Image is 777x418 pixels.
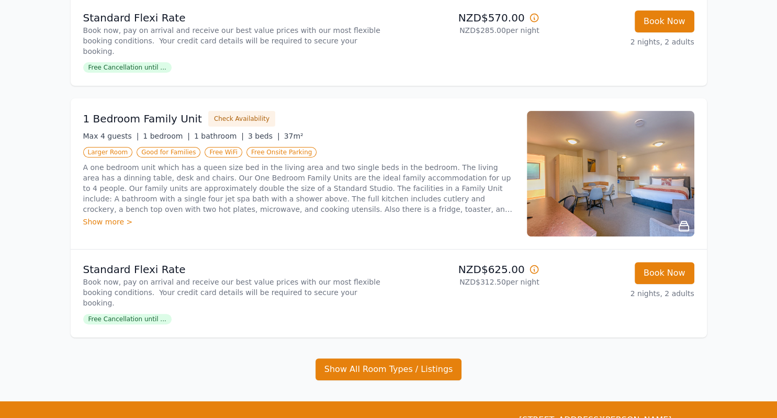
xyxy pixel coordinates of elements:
p: NZD$570.00 [393,10,539,25]
button: Check Availability [208,111,275,127]
span: 1 bedroom | [143,132,190,140]
span: Max 4 guests | [83,132,139,140]
button: Book Now [635,10,694,32]
div: Show more > [83,217,514,227]
span: Larger Room [83,147,133,157]
button: Show All Room Types / Listings [316,358,462,380]
p: Book now, pay on arrival and receive our best value prices with our most flexible booking conditi... [83,25,385,57]
p: NZD$285.00 per night [393,25,539,36]
span: Free Cancellation until ... [83,314,172,324]
span: Good for Families [137,147,200,157]
p: Book now, pay on arrival and receive our best value prices with our most flexible booking conditi... [83,277,385,308]
p: 2 nights, 2 adults [548,37,694,47]
span: 3 beds | [248,132,280,140]
p: NZD$312.50 per night [393,277,539,287]
p: A one bedroom unit which has a queen size bed in the living area and two single beds in the bedro... [83,162,514,214]
p: 2 nights, 2 adults [548,288,694,299]
p: Standard Flexi Rate [83,262,385,277]
span: Free Cancellation until ... [83,62,172,73]
p: NZD$625.00 [393,262,539,277]
p: Standard Flexi Rate [83,10,385,25]
span: Free WiFi [205,147,242,157]
button: Book Now [635,262,694,284]
span: 37m² [284,132,303,140]
span: Free Onsite Parking [246,147,317,157]
h3: 1 Bedroom Family Unit [83,111,202,126]
span: 1 bathroom | [194,132,244,140]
